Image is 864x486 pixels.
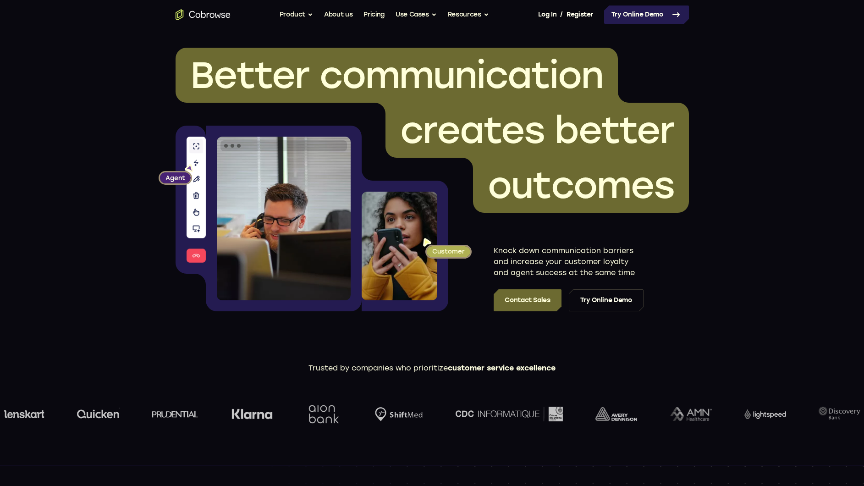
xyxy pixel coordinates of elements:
[280,6,314,24] button: Product
[324,6,352,24] a: About us
[488,163,674,207] span: outcomes
[494,245,644,278] p: Knock down communication barriers and increase your customer loyalty and agent success at the sam...
[448,364,556,372] span: customer service excellence
[569,289,644,311] a: Try Online Demo
[217,137,351,300] img: A customer support agent talking on the phone
[567,6,593,24] a: Register
[176,9,231,20] a: Go to the home page
[374,407,422,421] img: Shiftmed
[305,396,342,433] img: Aion Bank
[538,6,556,24] a: Log In
[669,407,711,421] img: AMN Healthcare
[494,289,561,311] a: Contact Sales
[190,53,603,97] span: Better communication
[604,6,689,24] a: Try Online Demo
[560,9,563,20] span: /
[231,409,272,420] img: Klarna
[363,6,385,24] a: Pricing
[396,6,437,24] button: Use Cases
[448,6,489,24] button: Resources
[595,407,637,421] img: avery-dennison
[362,192,437,300] img: A customer holding their phone
[455,407,562,421] img: CDC Informatique
[152,410,198,418] img: prudential
[400,108,674,152] span: creates better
